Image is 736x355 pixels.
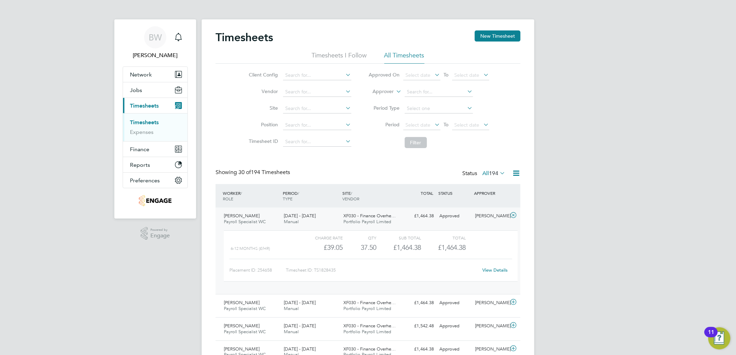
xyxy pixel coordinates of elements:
span: Manual [284,306,299,311]
div: Sub Total [376,234,421,242]
label: Client Config [247,72,278,78]
img: portfoliopayroll-logo-retina.png [139,195,171,206]
div: APPROVER [473,187,509,199]
a: Go to home page [123,195,188,206]
span: Select date [455,122,480,128]
span: 194 Timesheets [238,169,290,176]
span: XF030 - Finance Overhe… [344,346,396,352]
span: [PERSON_NAME] [224,213,260,219]
label: Position [247,121,278,128]
label: Site [247,105,278,111]
div: £1,464.38 [401,210,437,222]
span: [DATE] - [DATE] [284,213,316,219]
button: Filter [405,137,427,148]
span: Select date [455,72,480,78]
div: 11 [708,332,714,341]
label: All [482,170,505,177]
label: Period [369,121,400,128]
span: Powered by [150,227,170,233]
span: Portfolio Payroll Limited [344,306,392,311]
span: / [351,190,352,196]
button: Network [123,67,187,82]
div: £39.05 [298,242,343,253]
div: Total [421,234,466,242]
span: £1,464.38 [438,243,466,252]
input: Search for... [283,120,351,130]
li: Timesheets I Follow [312,51,367,64]
span: [DATE] - [DATE] [284,346,316,352]
span: Reports [130,162,150,168]
span: Preferences [130,177,160,184]
span: 194 [489,170,498,177]
div: WORKER [221,187,281,205]
span: Payroll Specialist WC [224,306,266,311]
div: Charge rate [298,234,343,242]
span: Timesheets [130,102,159,109]
input: Search for... [405,87,473,97]
a: Expenses [130,129,154,135]
div: Placement ID: 254658 [229,265,286,276]
nav: Main navigation [114,19,196,219]
div: Approved [437,320,473,332]
div: [PERSON_NAME] [473,210,509,222]
button: Timesheets [123,98,187,113]
a: BW[PERSON_NAME] [123,26,188,60]
span: Select date [406,72,431,78]
span: [DATE] - [DATE] [284,300,316,306]
div: Approved [437,210,473,222]
input: Search for... [283,87,351,97]
div: 37.50 [343,242,376,253]
label: Period Type [369,105,400,111]
span: BW [149,33,162,42]
a: Powered byEngage [141,227,170,240]
span: ROLE [223,196,233,201]
div: SITE [341,187,401,205]
div: [PERSON_NAME] [473,297,509,309]
span: To [442,120,451,129]
span: XF030 - Finance Overhe… [344,213,396,219]
input: Search for... [283,104,351,113]
label: Approver [363,88,394,95]
button: Reports [123,157,187,172]
span: 30 of [238,169,251,176]
span: [DATE] - [DATE] [284,323,316,329]
span: 6-12 Months (£/HR) [231,246,270,251]
input: Select one [405,104,473,113]
div: QTY [343,234,376,242]
span: XF030 - Finance Overhe… [344,300,396,306]
span: To [442,70,451,79]
div: Showing [216,169,291,176]
span: Manual [284,329,299,335]
span: Engage [150,233,170,239]
span: Network [130,71,152,78]
div: Timesheets [123,113,187,141]
span: Jobs [130,87,142,93]
li: All Timesheets [384,51,424,64]
span: Finance [130,146,149,153]
div: PERIOD [281,187,341,205]
span: [PERSON_NAME] [224,346,260,352]
span: TOTAL [421,190,433,196]
span: / [240,190,242,196]
span: Payroll Specialist WC [224,329,266,335]
label: Timesheet ID [247,138,278,144]
span: [PERSON_NAME] [224,300,260,306]
span: VENDOR [343,196,360,201]
input: Search for... [283,137,351,147]
button: Jobs [123,82,187,98]
span: Portfolio Payroll Limited [344,219,392,225]
div: [PERSON_NAME] [473,320,509,332]
h2: Timesheets [216,30,273,44]
div: Approved [437,297,473,309]
button: Preferences [123,173,187,188]
div: £1,542.48 [401,320,437,332]
span: Portfolio Payroll Limited [344,329,392,335]
div: £1,464.38 [376,242,421,253]
a: View Details [483,267,508,273]
div: £1,464.38 [401,344,437,355]
label: Approved On [369,72,400,78]
span: XF030 - Finance Overhe… [344,323,396,329]
span: Payroll Specialist WC [224,219,266,225]
div: STATUS [437,187,473,199]
span: Barrie Wreford [123,51,188,60]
